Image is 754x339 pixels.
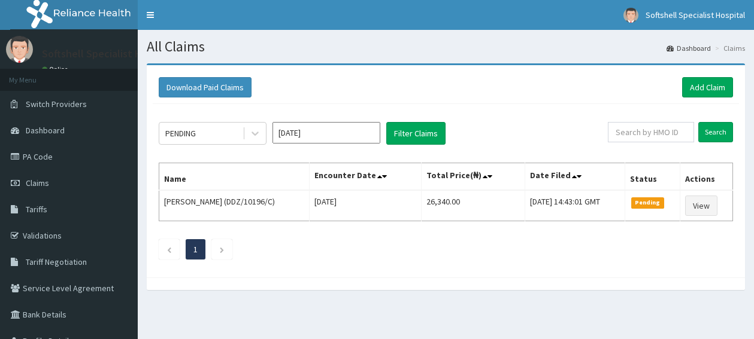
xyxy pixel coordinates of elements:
[159,163,310,191] th: Name
[422,190,525,221] td: 26,340.00
[646,10,745,20] span: Softshell Specialist Hospital
[631,197,664,208] span: Pending
[26,204,47,215] span: Tariffs
[712,43,745,53] li: Claims
[525,190,625,221] td: [DATE] 14:43:01 GMT
[680,163,732,191] th: Actions
[310,163,422,191] th: Encounter Date
[625,163,680,191] th: Status
[422,163,525,191] th: Total Price(₦)
[272,122,380,143] input: Select Month and Year
[685,196,717,216] a: View
[42,65,71,74] a: Online
[159,190,310,221] td: [PERSON_NAME] (DDZ/10196/C)
[310,190,422,221] td: [DATE]
[26,125,65,136] span: Dashboard
[159,77,252,97] button: Download Paid Claims
[165,127,196,139] div: PENDING
[26,256,87,267] span: Tariff Negotiation
[26,178,49,188] span: Claims
[525,163,625,191] th: Date Filed
[608,122,694,142] input: Search by HMO ID
[147,39,745,54] h1: All Claims
[698,122,733,142] input: Search
[682,77,733,97] a: Add Claim
[42,48,174,59] p: Softshell Specialist Hospital
[26,99,87,109] span: Switch Providers
[386,122,446,145] button: Filter Claims
[667,43,711,53] a: Dashboard
[623,8,638,23] img: User Image
[219,244,225,255] a: Next page
[193,244,198,255] a: Page 1 is your current page
[166,244,172,255] a: Previous page
[6,36,33,63] img: User Image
